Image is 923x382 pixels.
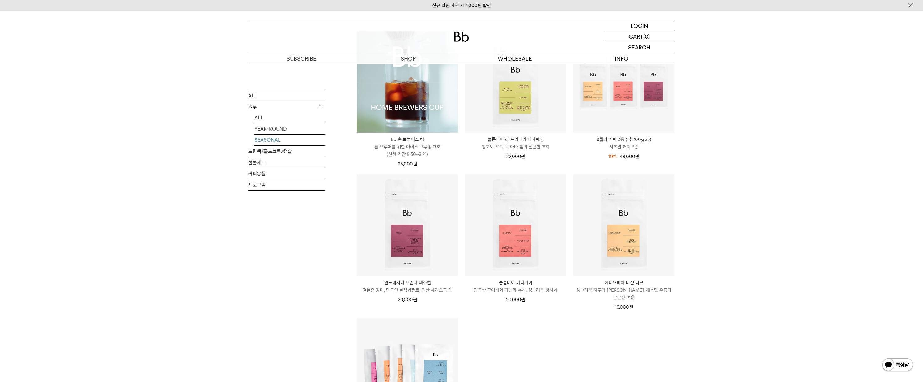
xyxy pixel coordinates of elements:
a: 에티오피아 비샨 디모 싱그러운 자두와 [PERSON_NAME], 재스민 우롱의 은은한 여운 [573,279,674,301]
a: LOGIN [604,20,675,31]
a: 신규 회원 가입 시 3,000원 할인 [432,3,491,8]
img: 9월의 커피 3종 (각 200g x3) [573,31,674,133]
p: 콜롬비아 마라카이 [465,279,566,286]
span: 19,000 [615,304,633,310]
p: 달콤한 구아바와 파넬라 슈거, 싱그러운 청사과 [465,286,566,294]
img: 에티오피아 비샨 디모 [573,174,674,276]
span: 22,000 [506,154,525,159]
img: 인도네시아 프린자 내추럴 [357,174,458,276]
a: 선물세트 [248,157,325,168]
a: Bb 홈 브루어스 컵 홈 브루어를 위한 아이스 브루잉 대회(신청 기간 8.30~9.21) [357,136,458,158]
span: 원 [635,154,639,159]
span: 20,000 [506,297,525,303]
img: Bb 홈 브루어스 컵 [357,31,458,133]
p: INFO [568,53,675,64]
span: 원 [413,297,417,303]
span: 48,000 [620,154,639,159]
a: CART (0) [604,31,675,42]
a: 커피용품 [248,168,325,179]
p: 에티오피아 비샨 디모 [573,279,674,286]
a: ALL [254,112,325,123]
img: 카카오톡 채널 1:1 채팅 버튼 [882,358,914,373]
span: 원 [413,161,417,167]
span: 20,000 [398,297,417,303]
p: 인도네시아 프린자 내추럴 [357,279,458,286]
p: 청포도, 오디, 구아바 잼의 달콤한 조화 [465,143,566,151]
p: CART [629,31,643,42]
span: 원 [629,304,633,310]
div: 19% [608,153,617,160]
a: 드립백/콜드브루/캡슐 [248,146,325,157]
a: 콜롬비아 마라카이 달콤한 구아바와 파넬라 슈거, 싱그러운 청사과 [465,279,566,294]
p: 시즈널 커피 3종 [573,143,674,151]
p: WHOLESALE [462,53,568,64]
p: 원두 [248,101,325,112]
img: 로고 [454,32,469,42]
a: 프로그램 [248,179,325,190]
a: 콜롬비아 라 프라데라 디카페인 청포도, 오디, 구아바 잼의 달콤한 조화 [465,136,566,151]
a: SEASONAL [254,134,325,145]
p: 9월의 커피 3종 (각 200g x3) [573,136,674,143]
p: 검붉은 장미, 달콤한 블랙커런트, 진한 셰리오크 향 [357,286,458,294]
p: (0) [643,31,650,42]
img: 콜롬비아 라 프라데라 디카페인 [465,31,566,133]
a: YEAR-ROUND [254,123,325,134]
a: 9월의 커피 3종 (각 200g x3) 시즈널 커피 3종 [573,136,674,151]
p: 홈 브루어를 위한 아이스 브루잉 대회 (신청 기간 8.30~9.21) [357,143,458,158]
p: 콜롬비아 라 프라데라 디카페인 [465,136,566,143]
p: Bb 홈 브루어스 컵 [357,136,458,143]
a: SUBSCRIBE [248,53,355,64]
p: SEARCH [628,42,650,53]
p: LOGIN [631,20,648,31]
span: 원 [521,154,525,159]
a: SHOP [355,53,462,64]
img: 콜롬비아 마라카이 [465,174,566,276]
a: ALL [248,90,325,101]
span: 원 [521,297,525,303]
p: 싱그러운 자두와 [PERSON_NAME], 재스민 우롱의 은은한 여운 [573,286,674,301]
a: 인도네시아 프린자 내추럴 검붉은 장미, 달콤한 블랙커런트, 진한 셰리오크 향 [357,279,458,294]
span: 25,000 [398,161,417,167]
